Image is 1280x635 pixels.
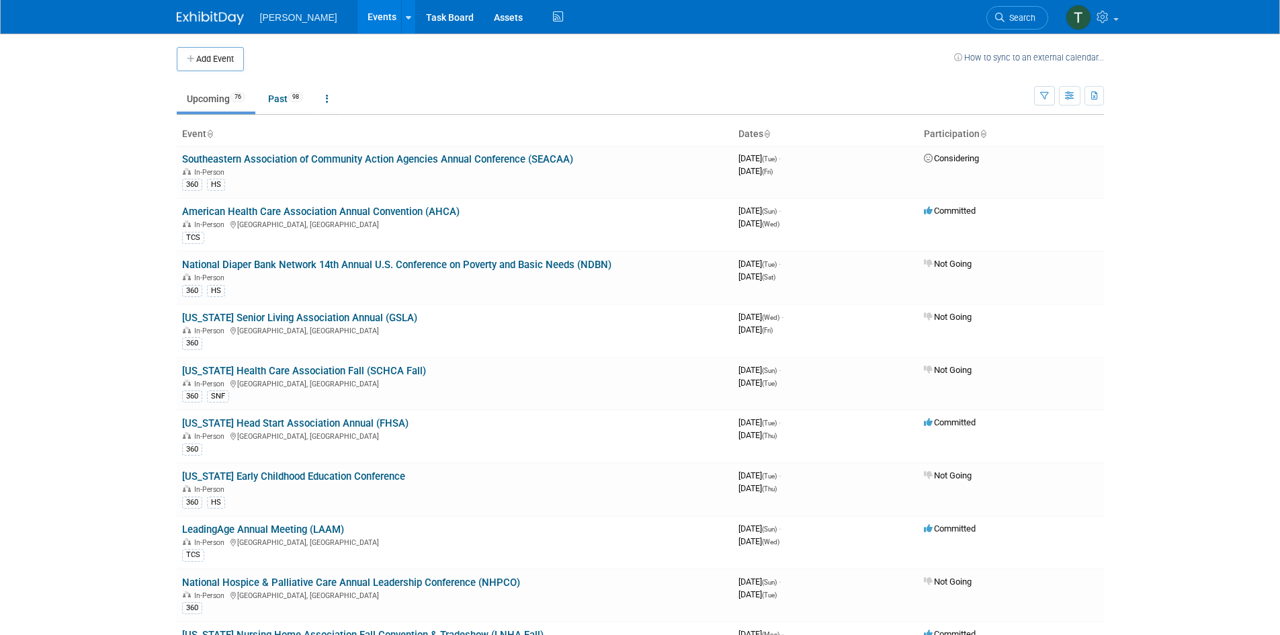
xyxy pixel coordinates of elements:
span: - [779,523,781,534]
a: How to sync to an external calendar... [954,52,1104,62]
span: [DATE] [738,259,781,269]
img: In-Person Event [183,432,191,439]
a: Sort by Participation Type [980,128,986,139]
span: (Fri) [762,168,773,175]
img: In-Person Event [183,273,191,280]
span: [DATE] [738,430,777,440]
span: (Sun) [762,525,777,533]
button: Add Event [177,47,244,71]
span: (Tue) [762,419,777,427]
div: HS [207,179,225,191]
span: (Tue) [762,472,777,480]
span: [DATE] [738,271,775,282]
span: [DATE] [738,166,773,176]
span: In-Person [194,220,228,229]
span: - [781,312,783,322]
span: [DATE] [738,378,777,388]
span: In-Person [194,168,228,177]
a: National Hospice & Palliative Care Annual Leadership Conference (NHPCO) [182,577,520,589]
span: (Thu) [762,485,777,493]
span: [DATE] [738,577,781,587]
span: In-Person [194,380,228,388]
span: [DATE] [738,589,777,599]
span: (Sat) [762,273,775,281]
span: (Tue) [762,261,777,268]
span: - [779,259,781,269]
a: [US_STATE] Senior Living Association Annual (GSLA) [182,312,417,324]
span: - [779,470,781,480]
span: Committed [924,206,976,216]
span: (Sun) [762,579,777,586]
span: (Wed) [762,220,779,228]
a: National Diaper Bank Network 14th Annual U.S. Conference on Poverty and Basic Needs (NDBN) [182,259,611,271]
span: - [779,417,781,427]
span: (Tue) [762,155,777,163]
span: [DATE] [738,470,781,480]
div: 360 [182,443,202,456]
div: [GEOGRAPHIC_DATA], [GEOGRAPHIC_DATA] [182,536,728,547]
div: 360 [182,337,202,349]
th: Event [177,123,733,146]
span: - [779,577,781,587]
img: In-Person Event [183,538,191,545]
th: Dates [733,123,919,146]
span: (Sun) [762,208,777,215]
img: In-Person Event [183,591,191,598]
div: TCS [182,232,204,244]
span: Committed [924,523,976,534]
span: (Tue) [762,380,777,387]
img: In-Person Event [183,220,191,227]
img: In-Person Event [183,380,191,386]
a: [US_STATE] Head Start Association Annual (FHSA) [182,417,409,429]
th: Participation [919,123,1104,146]
span: Not Going [924,365,972,375]
span: 76 [230,92,245,102]
div: [GEOGRAPHIC_DATA], [GEOGRAPHIC_DATA] [182,325,728,335]
span: (Sun) [762,367,777,374]
div: 360 [182,179,202,191]
div: [GEOGRAPHIC_DATA], [GEOGRAPHIC_DATA] [182,589,728,600]
span: [DATE] [738,523,781,534]
span: (Tue) [762,591,777,599]
span: 98 [288,92,303,102]
span: In-Person [194,327,228,335]
img: ExhibitDay [177,11,244,25]
img: In-Person Event [183,485,191,492]
div: 360 [182,497,202,509]
a: [US_STATE] Health Care Association Fall (SCHCA Fall) [182,365,426,377]
span: (Thu) [762,432,777,439]
img: In-Person Event [183,168,191,175]
div: [GEOGRAPHIC_DATA], [GEOGRAPHIC_DATA] [182,430,728,441]
a: Upcoming76 [177,86,255,112]
img: Traci Varon [1066,5,1091,30]
span: Not Going [924,259,972,269]
a: Sort by Event Name [206,128,213,139]
span: Considering [924,153,979,163]
a: Search [986,6,1048,30]
div: HS [207,285,225,297]
a: Sort by Start Date [763,128,770,139]
span: (Wed) [762,314,779,321]
div: HS [207,497,225,509]
span: [DATE] [738,417,781,427]
span: - [779,365,781,375]
a: Past98 [258,86,313,112]
span: [DATE] [738,153,781,163]
div: 360 [182,390,202,403]
span: [DATE] [738,536,779,546]
div: [GEOGRAPHIC_DATA], [GEOGRAPHIC_DATA] [182,378,728,388]
span: [DATE] [738,206,781,216]
span: [DATE] [738,365,781,375]
span: In-Person [194,273,228,282]
span: In-Person [194,432,228,441]
span: In-Person [194,538,228,547]
a: American Health Care Association Annual Convention (AHCA) [182,206,460,218]
span: Not Going [924,577,972,587]
span: Committed [924,417,976,427]
span: [DATE] [738,483,777,493]
span: Search [1005,13,1035,23]
span: In-Person [194,591,228,600]
span: - [779,153,781,163]
span: [DATE] [738,325,773,335]
div: 360 [182,285,202,297]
